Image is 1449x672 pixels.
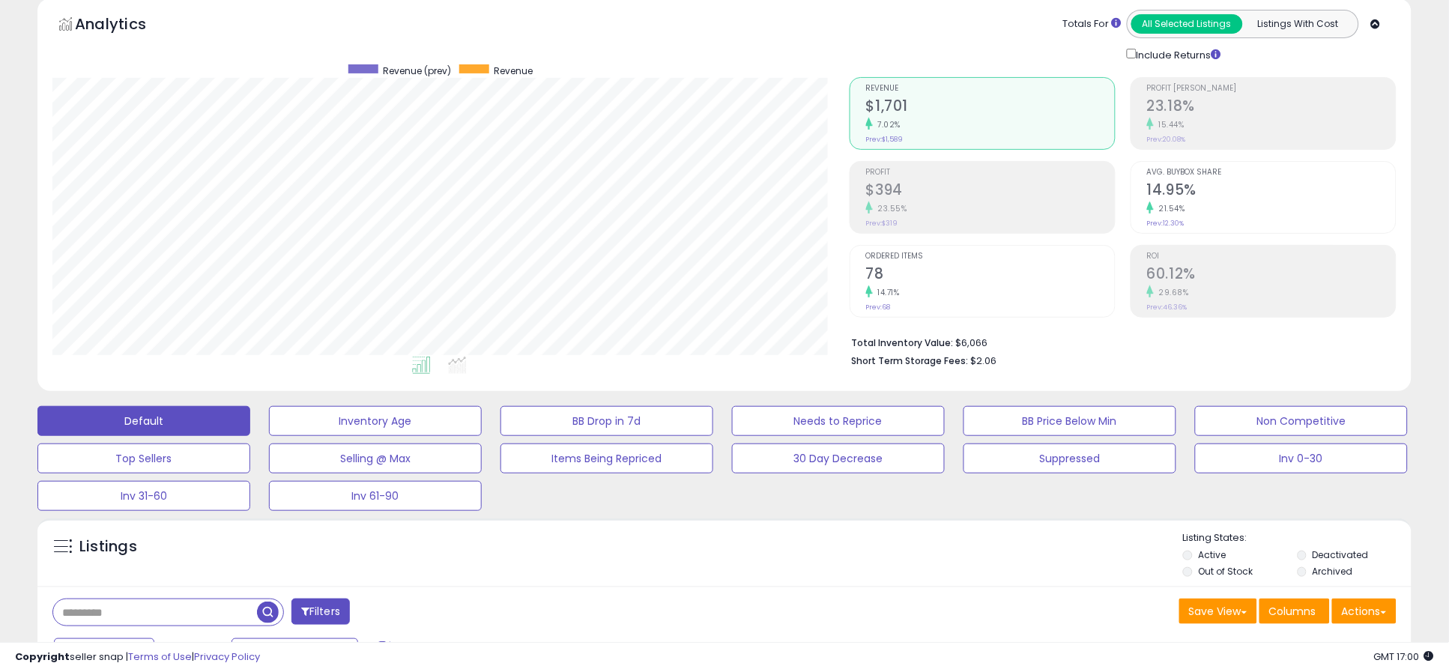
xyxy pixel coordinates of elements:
[1147,265,1396,285] h2: 60.12%
[852,354,969,367] b: Short Term Storage Fees:
[732,406,945,436] button: Needs to Reprice
[384,64,452,77] span: Revenue (prev)
[37,444,250,473] button: Top Sellers
[866,181,1115,202] h2: $394
[866,97,1115,118] h2: $1,701
[37,406,250,436] button: Default
[1332,599,1397,624] button: Actions
[873,287,900,298] small: 14.71%
[1063,17,1122,31] div: Totals For
[1179,599,1257,624] button: Save View
[1259,599,1330,624] button: Columns
[1147,85,1396,93] span: Profit [PERSON_NAME]
[1131,14,1243,34] button: All Selected Listings
[269,406,482,436] button: Inventory Age
[269,444,482,473] button: Selling @ Max
[1154,287,1189,298] small: 29.68%
[964,406,1176,436] button: BB Price Below Min
[866,252,1115,261] span: Ordered Items
[866,85,1115,93] span: Revenue
[500,444,713,473] button: Items Being Repriced
[852,336,954,349] b: Total Inventory Value:
[1147,252,1396,261] span: ROI
[873,203,907,214] small: 23.55%
[1147,135,1186,144] small: Prev: 20.08%
[500,406,713,436] button: BB Drop in 7d
[1154,203,1185,214] small: 21.54%
[194,650,260,664] a: Privacy Policy
[732,444,945,473] button: 30 Day Decrease
[79,536,137,557] h5: Listings
[1147,97,1396,118] h2: 23.18%
[1147,219,1185,228] small: Prev: 12.30%
[128,650,192,664] a: Terms of Use
[866,303,891,312] small: Prev: 68
[1195,406,1408,436] button: Non Competitive
[1116,46,1239,62] div: Include Returns
[1199,565,1253,578] label: Out of Stock
[866,219,898,228] small: Prev: $319
[866,135,904,144] small: Prev: $1,589
[1374,650,1434,664] span: 2025-09-8 17:00 GMT
[1147,303,1188,312] small: Prev: 46.36%
[1269,604,1316,619] span: Columns
[1242,14,1354,34] button: Listings With Cost
[866,265,1115,285] h2: 78
[15,650,70,664] strong: Copyright
[494,64,533,77] span: Revenue
[1147,181,1396,202] h2: 14.95%
[866,169,1115,177] span: Profit
[1154,119,1185,130] small: 15.44%
[1313,565,1353,578] label: Archived
[1147,169,1396,177] span: Avg. Buybox Share
[15,650,260,665] div: seller snap | |
[232,638,358,664] button: Aug-25 - Aug-31
[873,119,901,130] small: 7.02%
[291,599,350,625] button: Filters
[1313,548,1369,561] label: Deactivated
[1195,444,1408,473] button: Inv 0-30
[964,444,1176,473] button: Suppressed
[971,354,997,368] span: $2.06
[54,638,154,664] button: Last 7 Days
[1199,548,1226,561] label: Active
[1183,531,1412,545] p: Listing States:
[37,481,250,511] button: Inv 31-60
[269,481,482,511] button: Inv 61-90
[852,333,1385,351] li: $6,066
[75,13,175,38] h5: Analytics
